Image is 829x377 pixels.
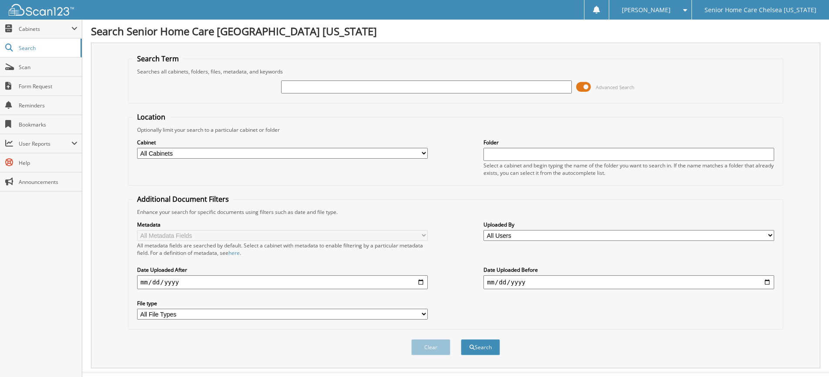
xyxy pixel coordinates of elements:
[483,266,774,274] label: Date Uploaded Before
[622,7,671,13] span: [PERSON_NAME]
[137,300,428,307] label: File type
[9,4,74,16] img: scan123-logo-white.svg
[133,112,170,122] legend: Location
[483,139,774,146] label: Folder
[596,84,634,90] span: Advanced Search
[19,44,76,52] span: Search
[483,162,774,177] div: Select a cabinet and begin typing the name of the folder you want to search in. If the name match...
[411,339,450,355] button: Clear
[137,242,428,257] div: All metadata fields are searched by default. Select a cabinet with metadata to enable filtering b...
[137,275,428,289] input: start
[228,249,240,257] a: here
[133,126,779,133] div: Optionally limit your search to a particular cabinet or folder
[133,208,779,216] div: Enhance your search for specific documents using filters such as date and file type.
[137,266,428,274] label: Date Uploaded After
[19,83,77,90] span: Form Request
[705,7,816,13] span: Senior Home Care Chelsea [US_STATE]
[19,25,71,33] span: Cabinets
[137,221,428,228] label: Metadata
[19,63,77,71] span: Scan
[19,140,71,147] span: User Reports
[19,102,77,109] span: Reminders
[91,24,820,38] h1: Search Senior Home Care [GEOGRAPHIC_DATA] [US_STATE]
[133,194,233,204] legend: Additional Document Filters
[133,54,183,63] legend: Search Term
[483,221,774,228] label: Uploaded By
[133,68,779,75] div: Searches all cabinets, folders, files, metadata, and keywords
[785,335,829,377] iframe: Chat Widget
[461,339,500,355] button: Search
[19,121,77,128] span: Bookmarks
[137,139,428,146] label: Cabinet
[19,178,77,186] span: Announcements
[19,159,77,167] span: Help
[483,275,774,289] input: end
